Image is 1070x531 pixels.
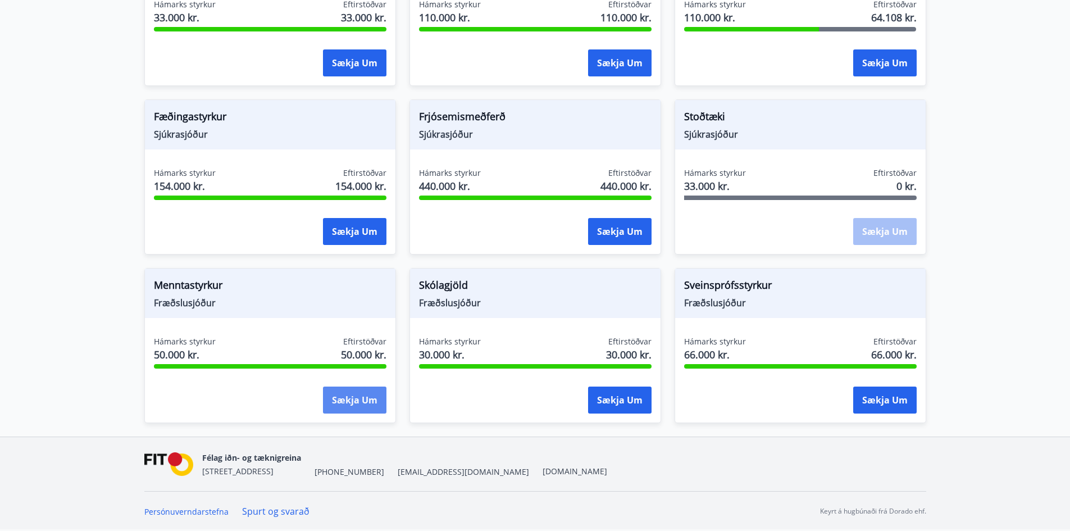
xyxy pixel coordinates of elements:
[335,179,386,193] span: 154.000 kr.
[684,128,917,140] span: Sjúkrasjóður
[684,336,746,347] span: Hámarks styrkur
[820,506,926,516] p: Keyrt á hugbúnaði frá Dorado ehf.
[144,452,194,476] img: FPQVkF9lTnNbbaRSFyT17YYeljoOGk5m51IhT0bO.png
[419,167,481,179] span: Hámarks styrkur
[341,347,386,362] span: 50.000 kr.
[684,278,917,297] span: Sveinsprófsstyrkur
[419,179,481,193] span: 440.000 kr.
[144,506,229,517] a: Persónuverndarstefna
[600,10,652,25] span: 110.000 kr.
[419,336,481,347] span: Hámarks styrkur
[873,336,917,347] span: Eftirstöðvar
[419,109,652,128] span: Frjósemismeðferð
[154,336,216,347] span: Hámarks styrkur
[871,10,917,25] span: 64.108 kr.
[684,109,917,128] span: Stoðtæki
[608,336,652,347] span: Eftirstöðvar
[242,505,309,518] a: Spurt og svarað
[684,10,746,25] span: 110.000 kr.
[343,167,386,179] span: Eftirstöðvar
[154,167,216,179] span: Hámarks styrkur
[323,49,386,76] button: Sækja um
[315,466,384,478] span: [PHONE_NUMBER]
[543,466,607,476] a: [DOMAIN_NAME]
[154,278,386,297] span: Menntastyrkur
[154,128,386,140] span: Sjúkrasjóður
[343,336,386,347] span: Eftirstöðvar
[684,179,746,193] span: 33.000 kr.
[588,49,652,76] button: Sækja um
[154,179,216,193] span: 154.000 kr.
[853,387,917,414] button: Sækja um
[608,167,652,179] span: Eftirstöðvar
[419,10,481,25] span: 110.000 kr.
[323,218,386,245] button: Sækja um
[341,10,386,25] span: 33.000 kr.
[202,452,301,463] span: Félag iðn- og tæknigreina
[419,278,652,297] span: Skólagjöld
[154,297,386,309] span: Fræðslusjóður
[684,297,917,309] span: Fræðslusjóður
[588,218,652,245] button: Sækja um
[588,387,652,414] button: Sækja um
[684,347,746,362] span: 66.000 kr.
[419,347,481,362] span: 30.000 kr.
[419,297,652,309] span: Fræðslusjóður
[873,167,917,179] span: Eftirstöðvar
[606,347,652,362] span: 30.000 kr.
[154,10,216,25] span: 33.000 kr.
[853,49,917,76] button: Sækja um
[896,179,917,193] span: 0 kr.
[398,466,529,478] span: [EMAIL_ADDRESS][DOMAIN_NAME]
[600,179,652,193] span: 440.000 kr.
[323,387,386,414] button: Sækja um
[202,466,274,476] span: [STREET_ADDRESS]
[419,128,652,140] span: Sjúkrasjóður
[154,109,386,128] span: Fæðingastyrkur
[154,347,216,362] span: 50.000 kr.
[684,167,746,179] span: Hámarks styrkur
[871,347,917,362] span: 66.000 kr.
